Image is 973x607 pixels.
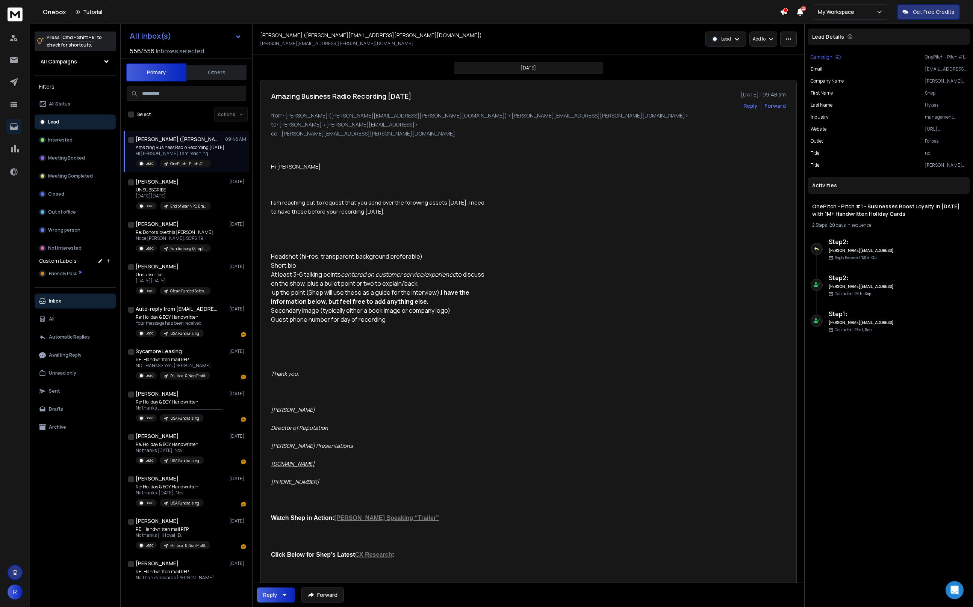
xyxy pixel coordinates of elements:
[136,447,204,453] p: No thanks [DATE], Nov
[48,245,82,251] p: Not Interested
[136,136,218,143] h1: [PERSON_NAME] ([PERSON_NAME][EMAIL_ADDRESS][PERSON_NAME][DOMAIN_NAME])
[136,357,211,363] p: RE: Handwritten mail RFP
[137,111,151,117] label: Select
[260,32,482,39] h1: [PERSON_NAME] ([PERSON_NAME][EMAIL_ADDRESS][PERSON_NAME][DOMAIN_NAME])
[811,150,819,156] p: title
[35,384,116,399] button: Sent
[811,90,833,96] p: First Name
[229,221,246,227] p: [DATE]
[925,78,967,84] p: [PERSON_NAME] Presentations, LLC
[829,273,894,282] h6: Step 2 :
[835,327,872,333] p: Contacted
[48,155,85,161] p: Meeting Booked
[136,229,213,235] p: Re: Donors love this [PERSON_NAME]
[229,264,246,270] p: [DATE]
[145,330,154,336] p: Lead
[136,145,224,151] p: Amazing Business Radio Recording [DATE]
[913,8,955,16] p: Get Free Credits
[136,363,211,369] p: NO THANKS From: [PERSON_NAME]
[271,252,422,261] span: Headshot (hi-res, transparent background preferable)
[35,241,116,256] button: Not Interested
[229,306,246,312] p: [DATE]
[35,187,116,202] button: Closed
[170,288,206,294] p: Clean Funded Sales & Marketing
[811,54,841,60] button: Campaign
[170,203,206,209] p: End of Year NPO Brass
[48,209,76,215] p: Out of office
[49,271,77,277] span: Friendly Pass
[35,266,116,281] button: Friendly Pass
[835,291,871,297] p: Contacted
[35,169,116,184] button: Meeting Completed
[35,54,116,69] button: All Campaigns
[334,515,439,521] a: [PERSON_NAME] Speaking “Trailer”
[49,424,66,430] p: Archive
[811,126,826,132] p: website
[136,490,204,496] p: No thanks. [DATE], Nov
[145,246,154,251] p: Lead
[136,320,204,326] p: Your message has been received.
[925,66,967,72] p: [EMAIL_ADDRESS][DOMAIN_NAME]
[271,460,315,467] a: [DOMAIN_NAME]
[130,47,154,56] span: 556 / 556
[257,587,295,602] button: Reply
[854,327,872,332] span: 23rd, Sep
[925,138,967,144] p: Forbes
[35,205,116,220] button: Out of office
[136,405,226,411] p: No thanks ________________________________ From: [PERSON_NAME]
[925,114,967,120] p: management consulting
[35,114,116,130] button: Lead
[145,161,154,166] p: Lead
[271,478,319,485] span: [PHONE_NUMBER]
[854,291,871,296] span: 25th, Sep
[271,370,299,377] span: Thank you,
[136,532,210,538] p: No thanks [HH oval] D.
[49,298,61,304] p: Inbox
[811,54,832,60] p: Campaign
[48,227,80,233] p: Wrong person
[136,526,210,532] p: RE: Handwritten mail RFP
[764,102,786,110] div: Forward
[35,96,116,111] button: All Status
[818,8,857,16] p: My Workspace
[145,373,154,378] p: Lead
[925,162,967,168] p: [PERSON_NAME] (Chief Amazement Officer), Customer Service Speaker, Customer Experience Expert, Po...
[861,255,878,260] span: 13th, Oct
[136,178,179,185] h1: [PERSON_NAME]
[136,475,179,482] h1: [PERSON_NAME]
[136,560,179,567] h1: [PERSON_NAME]
[812,33,844,41] p: Lead Details
[49,388,60,394] p: Sent
[271,91,412,101] h1: Amazing Business Radio Recording [DATE]
[229,560,246,566] p: [DATE]
[743,102,758,110] button: Reply
[126,63,186,81] button: Primary
[48,191,64,197] p: Closed
[136,441,204,447] p: Re: Holiday & EOY Handwritten
[170,161,206,167] p: OnePitch - Pitch #1 - Businesses Boost Loyalty in [DATE] with 1M+ Handwritten Holiday Cards
[145,542,154,548] p: Lead
[35,133,116,148] button: Interested
[136,569,214,575] p: RE: Handwritten mail RFP
[136,517,179,525] h1: [PERSON_NAME]
[229,391,246,397] p: [DATE]
[8,584,23,599] button: R
[145,288,154,294] p: Lead
[145,415,154,421] p: Lead
[271,121,786,128] p: to: [PERSON_NAME] <[PERSON_NAME][EMAIL_ADDRESS]>
[49,316,54,322] p: All
[61,33,95,42] span: Cmd + Shift + k
[71,7,107,17] button: Tutorial
[925,150,967,156] p: no
[170,416,199,421] p: USA Fundraising
[186,64,247,81] button: Others
[136,390,179,398] h1: [PERSON_NAME]
[271,130,278,137] p: cc:
[145,203,154,209] p: Lead
[35,81,116,92] h3: Filters
[753,36,766,42] p: Add to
